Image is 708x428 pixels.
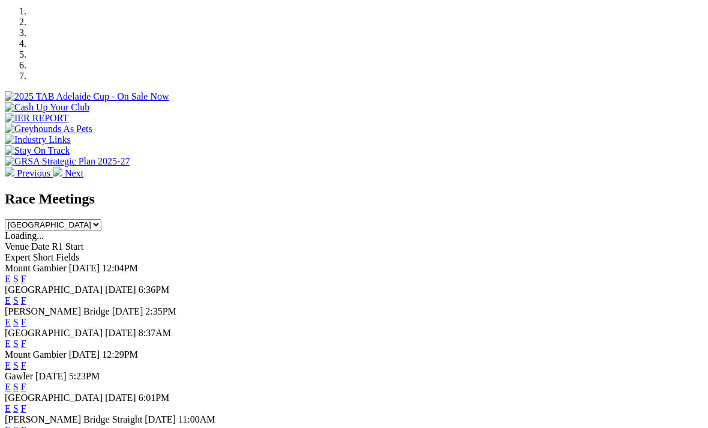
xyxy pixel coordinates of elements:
[5,91,169,102] img: 2025 TAB Adelaide Cup - On Sale Now
[53,168,83,178] a: Next
[69,263,100,273] span: [DATE]
[5,167,14,176] img: chevron-left-pager-white.svg
[13,317,19,327] a: S
[5,124,92,134] img: Greyhounds As Pets
[13,295,19,306] a: S
[5,306,110,316] span: [PERSON_NAME] Bridge
[5,134,71,145] img: Industry Links
[105,285,136,295] span: [DATE]
[5,252,31,262] span: Expert
[139,393,170,403] span: 6:01PM
[5,102,89,113] img: Cash Up Your Club
[5,382,11,392] a: E
[5,274,11,284] a: E
[105,328,136,338] span: [DATE]
[21,317,26,327] a: F
[21,382,26,392] a: F
[69,349,100,360] span: [DATE]
[139,328,171,338] span: 8:37AM
[139,285,170,295] span: 6:36PM
[21,274,26,284] a: F
[178,414,215,424] span: 11:00AM
[5,168,53,178] a: Previous
[13,403,19,414] a: S
[21,339,26,349] a: F
[5,145,70,156] img: Stay On Track
[13,339,19,349] a: S
[69,371,100,381] span: 5:23PM
[5,295,11,306] a: E
[33,252,54,262] span: Short
[65,168,83,178] span: Next
[21,360,26,370] a: F
[5,317,11,327] a: E
[13,360,19,370] a: S
[102,349,138,360] span: 12:29PM
[17,168,50,178] span: Previous
[5,156,130,167] img: GRSA Strategic Plan 2025-27
[5,328,103,338] span: [GEOGRAPHIC_DATA]
[145,414,176,424] span: [DATE]
[5,263,67,273] span: Mount Gambier
[31,241,49,252] span: Date
[5,231,44,241] span: Loading...
[5,403,11,414] a: E
[145,306,176,316] span: 2:35PM
[21,295,26,306] a: F
[52,241,83,252] span: R1 Start
[21,403,26,414] a: F
[5,360,11,370] a: E
[5,113,68,124] img: IER REPORT
[35,371,67,381] span: [DATE]
[5,191,703,207] h2: Race Meetings
[5,339,11,349] a: E
[5,414,142,424] span: [PERSON_NAME] Bridge Straight
[5,349,67,360] span: Mount Gambier
[5,371,33,381] span: Gawler
[56,252,79,262] span: Fields
[5,393,103,403] span: [GEOGRAPHIC_DATA]
[53,167,62,176] img: chevron-right-pager-white.svg
[105,393,136,403] span: [DATE]
[5,285,103,295] span: [GEOGRAPHIC_DATA]
[13,382,19,392] a: S
[13,274,19,284] a: S
[5,241,29,252] span: Venue
[102,263,138,273] span: 12:04PM
[112,306,143,316] span: [DATE]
